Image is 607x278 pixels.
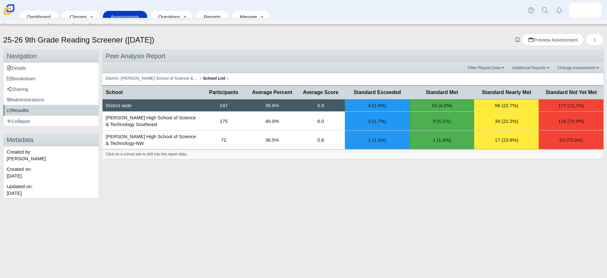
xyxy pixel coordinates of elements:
[580,5,590,15] img: ryan.miller.3kvJtI
[466,65,507,71] a: Filter Report Data
[106,90,123,95] span: School
[426,90,458,95] span: Standard Met
[1,20,44,30] a: Search Assessments
[296,112,345,131] td: 6.0
[410,112,474,130] div: 9 (5.1%)
[7,97,44,102] span: Administrations
[7,52,37,60] span: Navigation
[296,131,345,149] td: 5.8
[44,20,86,30] a: Performance Bands
[102,149,603,159] div: Click on a school site to drill into the report data.
[200,99,248,111] div: 247
[474,131,539,149] div: 17 (23.6%)
[474,99,539,111] div: 56 (22.7%)
[303,90,338,95] span: Average Score
[4,164,99,181] div: Created on:
[199,11,225,23] a: Reports
[200,112,248,131] td: 175
[7,173,22,179] time: Jun 17, 2025 at 4:24 PM
[353,90,401,95] span: Standard Exceeded
[105,20,129,30] a: Standards
[522,34,584,46] a: Preview Assessment
[539,99,603,111] div: 177 (71.7%)
[4,94,99,105] a: Administrations
[258,11,267,23] a: Toggle expanded
[482,90,531,95] span: Standard Nearly Met
[4,133,99,147] h3: Metadata
[552,3,566,17] a: Alerts
[345,131,409,149] div: 1 (1.4%)
[4,181,99,198] div: Updated on:
[345,112,409,130] div: 3 (1.7%)
[7,118,30,124] span: Collapse
[4,84,99,94] a: Sharing
[545,90,597,95] span: Standard Not Yet Met
[248,99,297,111] div: 39.6%
[510,65,552,71] a: Additional Reports
[345,99,409,111] div: 4 (1.6%)
[296,99,345,111] div: 5.9
[106,11,144,23] a: Assessments
[200,131,248,149] td: 72
[7,76,35,81] span: Breakdown
[154,11,180,23] a: Questions
[22,11,55,23] a: Dashboard
[7,86,28,92] span: Sharing
[539,131,603,149] div: 53 (73.6%)
[7,107,29,113] span: Results
[86,20,105,30] a: Rubrics
[209,90,239,95] span: Participants
[556,65,602,71] a: Change Assessment
[7,190,22,196] time: Jun 17, 2025 at 4:25 PM
[252,90,292,95] span: Average Percent
[102,131,200,149] td: [PERSON_NAME] High School of Science & Technology-NW
[4,73,99,84] a: Breakdown
[528,37,577,43] span: Preview Assessment
[410,99,474,111] div: 10 (4.0%)
[4,116,99,126] a: Collapse
[102,112,200,131] td: [PERSON_NAME] High School of Science & Technology Southeast
[180,11,189,23] a: Toggle expanded
[3,35,154,45] h1: 25-26 9th Grade Reading Screener ([DATE])
[569,3,601,18] a: ryan.miller.3kvJtI
[3,12,16,17] a: Carmen School of Science & Technology
[410,131,474,149] div: 1 (1.4%)
[4,105,99,115] a: Results
[514,37,520,43] a: Add bookmark
[248,112,297,131] td: 40.0%
[4,63,99,73] a: Details
[3,3,16,16] img: Carmen School of Science & Technology
[102,50,603,63] div: Peer Analysis Report
[248,131,297,149] td: 38.5%
[235,11,258,23] a: Manage
[203,76,225,81] b: School List
[87,11,96,23] a: Toggle expanded
[4,147,99,164] div: Created by: [PERSON_NAME]
[474,112,539,130] div: 39 (22.3%)
[102,99,200,111] div: District wide
[586,34,604,46] button: More options
[65,11,87,23] a: Classes
[539,112,603,130] div: 124 (70.9%)
[104,75,200,83] a: District: [PERSON_NAME] School of Science & Technology
[7,65,26,71] span: Details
